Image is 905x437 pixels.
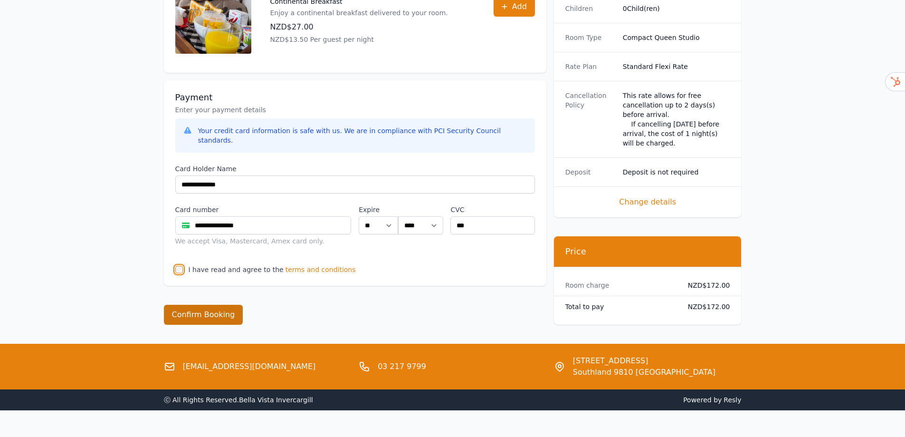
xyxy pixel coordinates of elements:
dt: Room Type [565,33,615,42]
div: Your credit card information is safe with us. We are in compliance with PCI Security Council stan... [198,126,527,145]
dd: Compact Queen Studio [623,33,730,42]
p: Enter your payment details [175,105,535,115]
span: terms and conditions [286,265,356,274]
span: Southland 9810 [GEOGRAPHIC_DATA] [573,367,715,378]
dd: Deposit is not required [623,167,730,177]
label: I have read and agree to the [189,266,284,273]
label: Expire [359,205,398,214]
h3: Price [565,246,730,257]
span: [STREET_ADDRESS] [573,355,715,367]
span: ⓒ All Rights Reserved. Bella Vista Invercargill [164,396,313,404]
span: Powered by [457,395,742,405]
h3: Payment [175,92,535,103]
span: Change details [565,196,730,208]
div: This rate allows for free cancellation up to 2 days(s) before arrival. If cancelling [DATE] befor... [623,91,730,148]
dt: Total to pay [565,302,673,311]
button: Confirm Booking [164,305,243,325]
label: Card Holder Name [175,164,535,174]
p: NZD$13.50 Per guest per night [270,35,448,44]
p: Enjoy a continental breakfast delivered to your room. [270,8,448,18]
dd: NZD$172.00 [680,302,730,311]
p: NZD$27.00 [270,21,448,33]
dt: Rate Plan [565,62,615,71]
a: Resly [724,396,741,404]
label: . [398,205,443,214]
label: CVC [450,205,534,214]
dt: Children [565,4,615,13]
dt: Deposit [565,167,615,177]
div: We accept Visa, Mastercard, Amex card only. [175,236,352,246]
a: [EMAIL_ADDRESS][DOMAIN_NAME] [183,361,316,372]
label: Card number [175,205,352,214]
dd: 0 Child(ren) [623,4,730,13]
dd: Standard Flexi Rate [623,62,730,71]
dd: NZD$172.00 [680,281,730,290]
span: Add [512,1,527,12]
a: 03 217 9799 [378,361,426,372]
dt: Cancellation Policy [565,91,615,148]
dt: Room charge [565,281,673,290]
